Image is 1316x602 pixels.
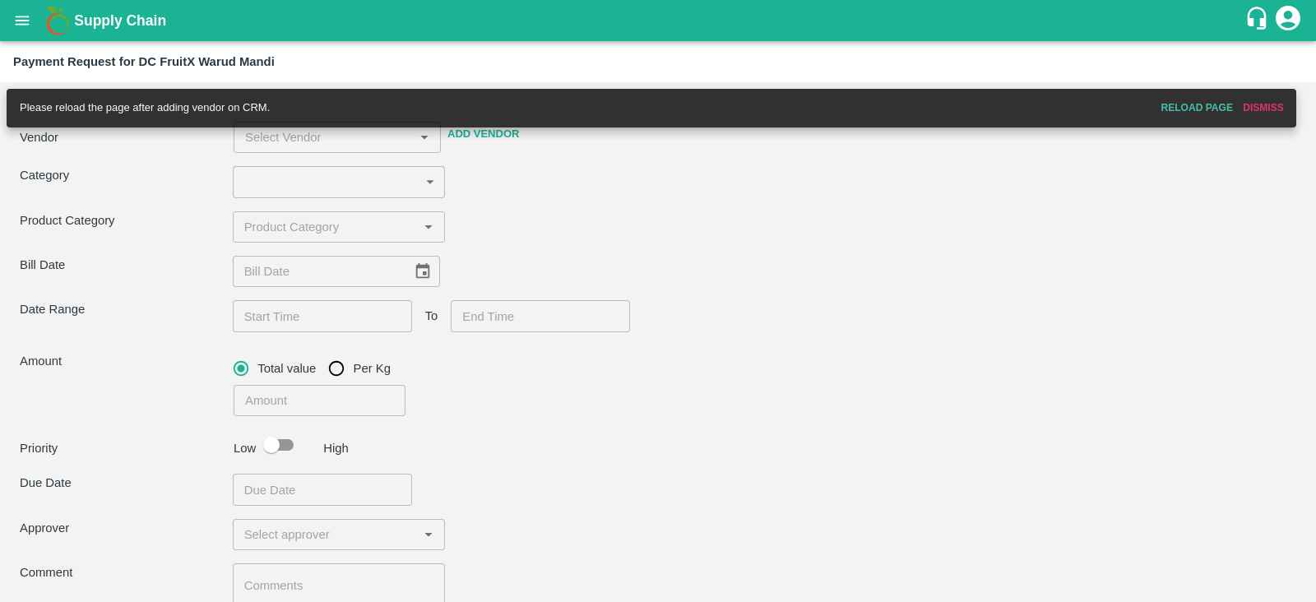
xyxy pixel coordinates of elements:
[441,120,526,149] button: Add Vendor
[20,439,227,457] p: Priority
[1244,6,1273,35] div: customer-support
[74,12,166,29] b: Supply Chain
[20,474,233,492] p: Due Date
[418,216,439,238] button: Open
[233,300,401,331] input: Choose date
[13,55,275,68] b: Payment Request for DC FruitX Warud Mandi
[20,94,270,123] div: Please reload the page after adding vendor on CRM.
[407,256,438,287] button: Choose date
[414,127,435,148] button: Open
[451,300,619,331] input: Choose date
[233,256,401,287] input: Bill Date
[233,474,401,505] input: Choose date
[1273,3,1303,38] div: account of current user
[234,352,404,385] div: payment_amount_type
[238,524,414,545] input: Select approver
[257,359,316,377] span: Total value
[234,439,256,457] p: Low
[418,524,439,545] button: Open
[3,2,41,39] button: open drawer
[234,385,405,416] input: Amount
[1156,96,1237,120] button: Reload Page
[425,307,438,325] span: To
[20,128,227,146] p: Vendor
[20,300,233,318] p: Date Range
[323,439,349,457] p: High
[354,359,391,377] span: Per Kg
[20,563,233,581] p: Comment
[41,4,74,37] img: logo
[1237,96,1290,120] button: Dismiss
[20,211,233,229] p: Product Category
[20,256,233,274] p: Bill Date
[238,216,414,238] input: Product Category
[20,352,227,370] p: Amount
[74,9,1244,32] a: Supply Chain
[239,127,387,148] input: Select Vendor
[20,519,233,537] p: Approver
[20,166,233,184] p: Category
